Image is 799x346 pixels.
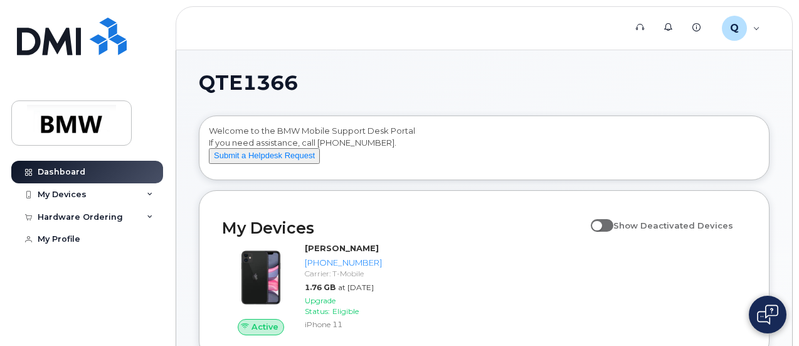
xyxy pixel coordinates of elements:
input: Show Deactivated Devices [591,214,601,224]
div: Carrier: T-Mobile [305,268,382,279]
span: at [DATE] [338,283,374,292]
a: Submit a Helpdesk Request [209,150,320,160]
span: Active [251,321,278,333]
div: [PHONE_NUMBER] [305,257,382,269]
button: Submit a Helpdesk Request [209,148,320,164]
img: iPhone_11.jpg [232,249,290,306]
a: Active[PERSON_NAME][PHONE_NUMBER]Carrier: T-Mobile1.76 GBat [DATE]Upgrade Status:EligibleiPhone 11 [222,242,387,335]
div: Welcome to the BMW Mobile Support Desk Portal If you need assistance, call [PHONE_NUMBER]. [209,125,759,175]
span: Show Deactivated Devices [613,220,733,230]
img: Open chat [757,305,778,325]
strong: [PERSON_NAME] [305,243,379,253]
span: QTE1366 [199,73,298,92]
span: 1.76 GB [305,283,336,292]
span: Eligible [332,306,359,316]
div: iPhone 11 [305,319,382,330]
span: Upgrade Status: [305,296,336,316]
h2: My Devices [222,219,585,237]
